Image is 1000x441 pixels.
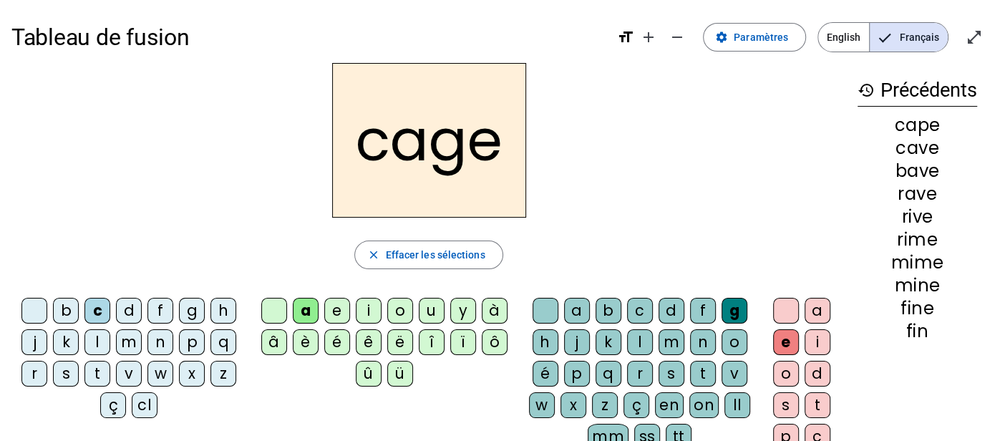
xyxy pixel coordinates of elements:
[773,392,799,418] div: s
[870,23,948,52] span: Français
[655,392,684,418] div: en
[387,361,413,387] div: ü
[715,31,728,44] mat-icon: settings
[53,298,79,324] div: b
[966,29,983,46] mat-icon: open_in_full
[689,392,719,418] div: on
[385,246,485,263] span: Effacer les sélections
[773,329,799,355] div: e
[858,231,977,248] div: rime
[324,298,350,324] div: e
[210,298,236,324] div: h
[627,298,653,324] div: c
[100,392,126,418] div: ç
[805,298,830,324] div: a
[53,361,79,387] div: s
[53,329,79,355] div: k
[805,392,830,418] div: t
[210,361,236,387] div: z
[419,298,445,324] div: u
[450,329,476,355] div: ï
[560,392,586,418] div: x
[11,14,606,60] h1: Tableau de fusion
[663,23,691,52] button: Diminuer la taille de la police
[261,329,287,355] div: â
[147,361,173,387] div: w
[690,361,716,387] div: t
[387,298,413,324] div: o
[116,361,142,387] div: v
[533,329,558,355] div: h
[669,29,686,46] mat-icon: remove
[482,329,508,355] div: ô
[356,298,382,324] div: i
[533,361,558,387] div: é
[734,29,788,46] span: Paramètres
[564,329,590,355] div: j
[960,23,989,52] button: Entrer en plein écran
[858,277,977,294] div: mine
[617,29,634,46] mat-icon: format_size
[21,361,47,387] div: r
[858,74,977,107] h3: Précédents
[596,329,621,355] div: k
[529,392,555,418] div: w
[419,329,445,355] div: î
[332,63,526,218] h2: cage
[354,241,503,269] button: Effacer les sélections
[640,29,657,46] mat-icon: add
[84,329,110,355] div: l
[592,392,618,418] div: z
[690,329,716,355] div: n
[659,329,684,355] div: m
[564,298,590,324] div: a
[858,163,977,180] div: bave
[84,298,110,324] div: c
[179,329,205,355] div: p
[703,23,806,52] button: Paramètres
[659,361,684,387] div: s
[659,298,684,324] div: d
[387,329,413,355] div: ë
[627,361,653,387] div: r
[179,361,205,387] div: x
[293,329,319,355] div: è
[818,23,869,52] span: English
[722,298,747,324] div: g
[858,140,977,157] div: cave
[564,361,590,387] div: p
[596,361,621,387] div: q
[324,329,350,355] div: é
[356,361,382,387] div: û
[817,22,948,52] mat-button-toggle-group: Language selection
[858,117,977,134] div: cape
[690,298,716,324] div: f
[858,185,977,203] div: rave
[293,298,319,324] div: a
[596,298,621,324] div: b
[858,300,977,317] div: fine
[858,254,977,271] div: mime
[627,329,653,355] div: l
[805,329,830,355] div: i
[116,298,142,324] div: d
[634,23,663,52] button: Augmenter la taille de la police
[132,392,157,418] div: cl
[858,208,977,226] div: rive
[773,361,799,387] div: o
[84,361,110,387] div: t
[366,248,379,261] mat-icon: close
[147,298,173,324] div: f
[805,361,830,387] div: d
[450,298,476,324] div: y
[724,392,750,418] div: ll
[356,329,382,355] div: ê
[858,323,977,340] div: fin
[179,298,205,324] div: g
[210,329,236,355] div: q
[21,329,47,355] div: j
[722,329,747,355] div: o
[623,392,649,418] div: ç
[147,329,173,355] div: n
[116,329,142,355] div: m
